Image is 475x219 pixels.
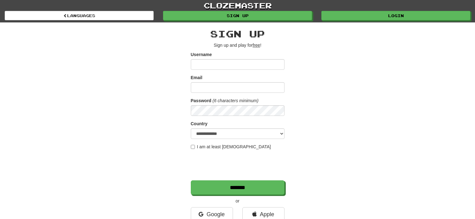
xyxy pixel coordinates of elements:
[191,51,212,58] label: Username
[191,153,286,177] iframe: reCAPTCHA
[5,11,154,20] a: Languages
[191,144,271,150] label: I am at least [DEMOGRAPHIC_DATA]
[191,42,285,48] p: Sign up and play for !
[191,121,208,127] label: Country
[191,145,195,149] input: I am at least [DEMOGRAPHIC_DATA]
[163,11,312,20] a: Sign up
[213,98,259,103] em: (6 characters minimum)
[191,198,285,204] p: or
[321,11,470,20] a: Login
[191,29,285,39] h2: Sign up
[253,43,260,48] u: free
[191,74,202,81] label: Email
[191,98,211,104] label: Password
